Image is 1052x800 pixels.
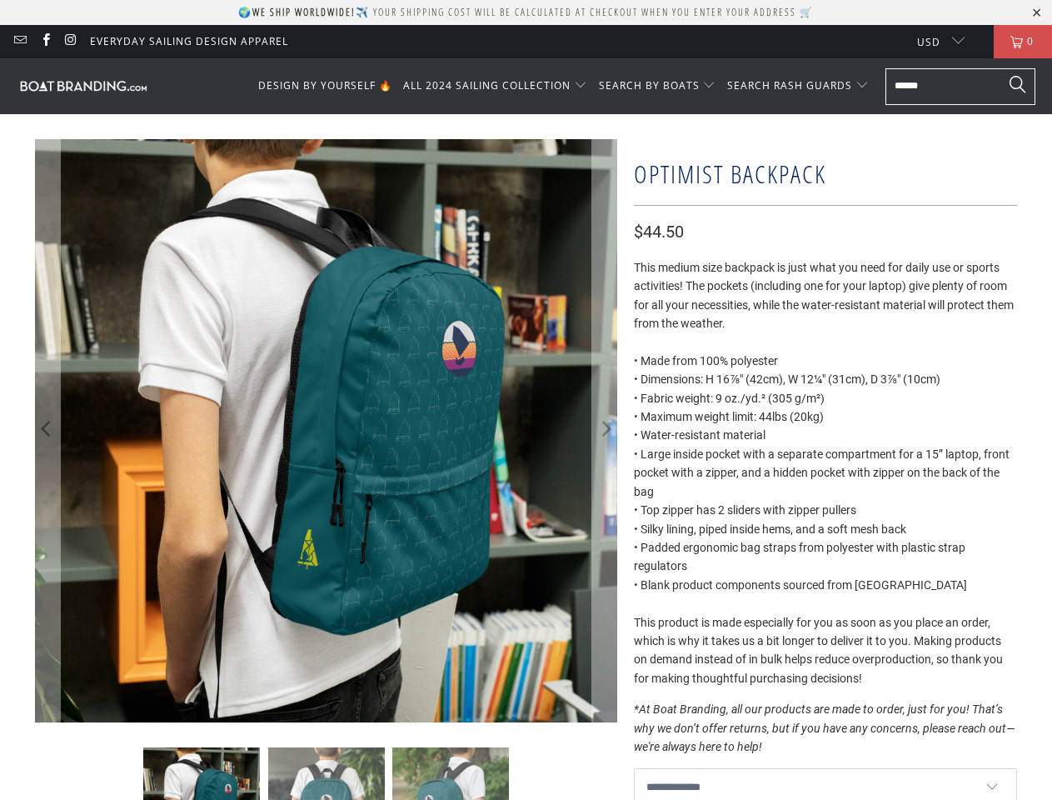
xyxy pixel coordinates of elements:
[258,67,869,106] nav: Translation missing: en.navigation.header.main_nav
[238,5,814,19] p: 🌍 ✈️ Your shipping cost will be calculated at checkout when you enter your address 🛒
[727,78,852,92] span: SEARCH RASH GUARDS
[403,67,587,106] summary: ALL 2024 SAILING COLLECTION
[904,25,965,58] button: USD
[63,34,77,48] a: Boatbranding on Instagram
[403,78,571,92] span: ALL 2024 SAILING COLLECTION
[599,78,700,92] span: SEARCH BY BOATS
[634,258,1017,687] div: This medium size backpack is just what you need for daily use or sports activities! The pockets (...
[252,5,356,19] strong: We ship worldwide!
[17,77,150,93] img: Boatbranding
[634,152,1017,192] h1: Optimist Backpack
[258,78,392,92] span: DESIGN BY YOURSELF 🔥
[34,139,61,722] button: Previous
[37,34,52,48] a: Boatbranding on Facebook
[727,67,869,106] summary: SEARCH RASH GUARDS
[634,222,684,242] span: $44.50
[634,702,1015,753] em: *At Boat Branding, all our products are made to order, just for you! That’s why we don’t offer re...
[258,67,392,106] a: DESIGN BY YOURSELF 🔥
[917,35,940,49] span: USD
[12,34,27,48] a: Email Boatbranding
[591,139,618,722] button: Next
[1023,25,1038,58] span: 0
[90,32,288,51] a: Everyday Sailing Design Apparel
[35,139,618,722] img: Boatbranding Optimist Backpack Sailing-Gift Regatta Yacht Sailing-Lifestyle Sailing-Apparel Nauti...
[599,67,716,106] summary: SEARCH BY BOATS
[994,25,1052,58] a: 0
